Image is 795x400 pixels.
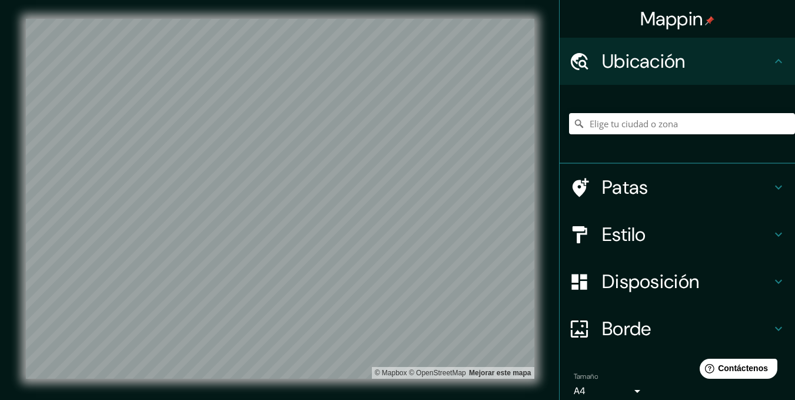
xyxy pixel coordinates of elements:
[690,354,782,387] iframe: Lanzador de widgets de ayuda
[409,369,466,377] font: © OpenStreetMap
[574,385,586,397] font: A4
[640,6,703,31] font: Mappin
[560,164,795,211] div: Patas
[574,372,598,381] font: Tamaño
[602,269,699,294] font: Disposición
[602,316,651,341] font: Borde
[560,38,795,85] div: Ubicación
[26,19,534,379] canvas: Mapa
[705,16,714,25] img: pin-icon.png
[569,113,795,134] input: Elige tu ciudad o zona
[560,305,795,352] div: Borde
[469,369,531,377] font: Mejorar este mapa
[409,369,466,377] a: Mapa de OpenStreet
[375,369,407,377] font: © Mapbox
[469,369,531,377] a: Comentarios sobre el mapa
[602,49,686,74] font: Ubicación
[375,369,407,377] a: Mapbox
[602,222,646,247] font: Estilo
[560,258,795,305] div: Disposición
[560,211,795,258] div: Estilo
[602,175,648,200] font: Patas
